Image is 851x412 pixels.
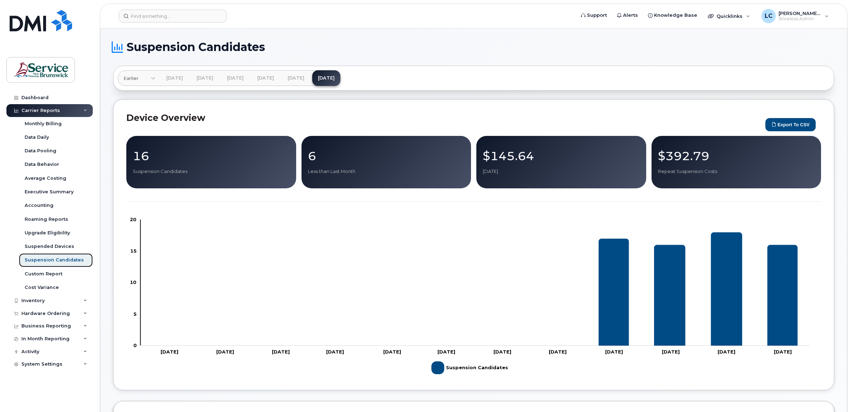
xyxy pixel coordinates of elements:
p: 16 [133,149,290,162]
tspan: [DATE] [272,349,290,355]
p: Less than Last Month [308,168,465,175]
a: [DATE] [161,70,189,86]
p: 6 [308,149,465,162]
p: [DATE] [483,168,640,175]
tspan: 20 [130,217,136,222]
tspan: 10 [130,280,136,285]
tspan: 5 [133,311,137,317]
a: [DATE] [252,70,280,86]
tspan: 0 [133,342,137,348]
a: [DATE] [221,70,249,86]
tspan: [DATE] [774,349,792,355]
a: Earlier [118,70,156,86]
a: [DATE] [312,70,340,86]
h2: Device Overview [126,112,762,123]
tspan: 15 [130,248,137,254]
button: Export to CSV [765,118,816,131]
tspan: [DATE] [161,349,178,355]
tspan: [DATE] [662,349,680,355]
tspan: [DATE] [216,349,234,355]
tspan: [DATE] [326,349,344,355]
a: [DATE] [282,70,310,86]
p: $145.64 [483,149,640,162]
g: Suspension Candidates [431,358,508,377]
tspan: [DATE] [549,349,567,355]
a: [DATE] [191,70,219,86]
tspan: [DATE] [493,349,511,355]
g: Chart [130,217,810,377]
g: Suspension Candidates [153,233,797,346]
p: Suspension Candidates [133,168,290,175]
g: Legend [431,358,508,377]
tspan: [DATE] [437,349,455,355]
tspan: [DATE] [605,349,623,355]
span: Suspension Candidates [127,42,265,52]
p: $392.79 [658,149,815,162]
tspan: [DATE] [384,349,401,355]
tspan: [DATE] [718,349,735,355]
p: Repeat Suspension Costs [658,168,815,175]
span: Earlier [123,75,138,82]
